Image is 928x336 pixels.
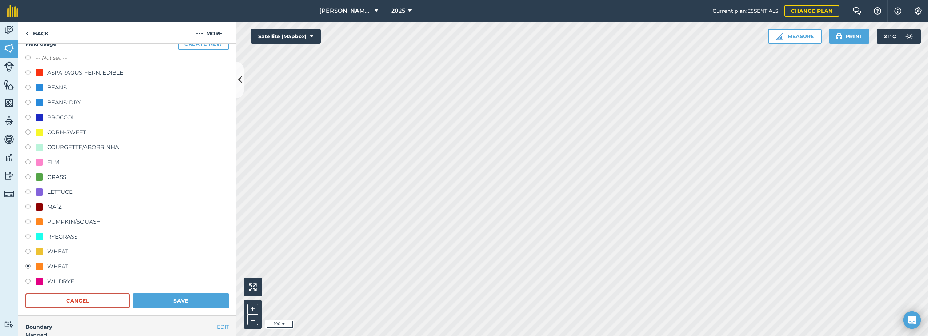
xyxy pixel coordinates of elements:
img: svg+xml;base64,PHN2ZyB4bWxucz0iaHR0cDovL3d3dy53My5vcmcvMjAwMC9zdmciIHdpZHRoPSI1NiIgaGVpZ2h0PSI2MC... [4,43,14,54]
button: + [247,304,258,315]
button: More [182,22,236,43]
img: svg+xml;base64,PD94bWwgdmVyc2lvbj0iMS4wIiBlbmNvZGluZz0idXRmLTgiPz4KPCEtLSBHZW5lcmF0b3I6IEFkb2JlIE... [4,134,14,145]
span: [PERSON_NAME] Farm Life [319,7,372,15]
div: BROCCOLI [47,113,77,122]
img: svg+xml;base64,PD94bWwgdmVyc2lvbj0iMS4wIiBlbmNvZGluZz0idXRmLTgiPz4KPCEtLSBHZW5lcmF0b3I6IEFkb2JlIE... [4,116,14,127]
img: svg+xml;base64,PHN2ZyB4bWxucz0iaHR0cDovL3d3dy53My5vcmcvMjAwMC9zdmciIHdpZHRoPSIxNyIgaGVpZ2h0PSIxNy... [894,7,901,15]
div: GRASS [47,173,66,181]
div: BEANS [47,83,67,92]
img: svg+xml;base64,PHN2ZyB4bWxucz0iaHR0cDovL3d3dy53My5vcmcvMjAwMC9zdmciIHdpZHRoPSIxOSIgaGVpZ2h0PSIyNC... [836,32,843,41]
div: BEANS: DRY [47,98,81,107]
img: Ruler icon [776,33,783,40]
div: MAÍZ [47,203,62,211]
img: svg+xml;base64,PD94bWwgdmVyc2lvbj0iMS4wIiBlbmNvZGluZz0idXRmLTgiPz4KPCEtLSBHZW5lcmF0b3I6IEFkb2JlIE... [4,25,14,36]
a: Back [18,22,56,43]
span: 21 ° C [884,29,896,44]
img: svg+xml;base64,PD94bWwgdmVyc2lvbj0iMS4wIiBlbmNvZGluZz0idXRmLTgiPz4KPCEtLSBHZW5lcmF0b3I6IEFkb2JlIE... [902,29,916,44]
div: RYEGRASS [47,232,77,241]
img: svg+xml;base64,PD94bWwgdmVyc2lvbj0iMS4wIiBlbmNvZGluZz0idXRmLTgiPz4KPCEtLSBHZW5lcmF0b3I6IEFkb2JlIE... [4,170,14,181]
img: svg+xml;base64,PHN2ZyB4bWxucz0iaHR0cDovL3d3dy53My5vcmcvMjAwMC9zdmciIHdpZHRoPSIyMCIgaGVpZ2h0PSIyNC... [196,29,203,38]
img: svg+xml;base64,PD94bWwgdmVyc2lvbj0iMS4wIiBlbmNvZGluZz0idXRmLTgiPz4KPCEtLSBHZW5lcmF0b3I6IEFkb2JlIE... [4,189,14,199]
button: Satellite (Mapbox) [251,29,321,44]
img: svg+xml;base64,PHN2ZyB4bWxucz0iaHR0cDovL3d3dy53My5vcmcvMjAwMC9zdmciIHdpZHRoPSI1NiIgaGVpZ2h0PSI2MC... [4,97,14,108]
div: ASPARAGUS-FERN: EDIBLE [47,68,123,77]
img: svg+xml;base64,PHN2ZyB4bWxucz0iaHR0cDovL3d3dy53My5vcmcvMjAwMC9zdmciIHdpZHRoPSI5IiBoZWlnaHQ9IjI0Ii... [25,29,29,38]
a: Change plan [784,5,839,17]
div: Open Intercom Messenger [903,311,921,329]
div: CORN-SWEET [47,128,86,137]
img: fieldmargin Logo [7,5,18,17]
div: PUMPKIN/SQUASH [47,217,101,226]
span: Current plan : ESSENTIALS [713,7,779,15]
label: -- Not set -- [36,53,67,62]
button: – [247,315,258,325]
div: WILDRYE [47,277,74,286]
img: Two speech bubbles overlapping with the left bubble in the forefront [853,7,861,15]
img: A cog icon [914,7,923,15]
img: svg+xml;base64,PD94bWwgdmVyc2lvbj0iMS4wIiBlbmNvZGluZz0idXRmLTgiPz4KPCEtLSBHZW5lcmF0b3I6IEFkb2JlIE... [4,321,14,328]
button: Measure [768,29,822,44]
img: Four arrows, one pointing top left, one top right, one bottom right and the last bottom left [249,283,257,291]
img: svg+xml;base64,PD94bWwgdmVyc2lvbj0iMS4wIiBlbmNvZGluZz0idXRmLTgiPz4KPCEtLSBHZW5lcmF0b3I6IEFkb2JlIE... [4,61,14,72]
div: COURGETTE/ABOBRINHA [47,143,119,152]
span: 2025 [391,7,405,15]
button: Save [133,293,229,308]
img: svg+xml;base64,PD94bWwgdmVyc2lvbj0iMS4wIiBlbmNvZGluZz0idXRmLTgiPz4KPCEtLSBHZW5lcmF0b3I6IEFkb2JlIE... [4,152,14,163]
button: Print [829,29,870,44]
img: A question mark icon [873,7,882,15]
button: Cancel [25,293,130,308]
h4: Field usage [25,38,229,50]
div: WHEAT [47,247,68,256]
button: EDIT [217,323,229,331]
div: ELM [47,158,59,167]
div: WHEAT [47,262,68,271]
h4: Boundary [18,316,217,331]
button: 21 °C [877,29,921,44]
img: svg+xml;base64,PHN2ZyB4bWxucz0iaHR0cDovL3d3dy53My5vcmcvMjAwMC9zdmciIHdpZHRoPSI1NiIgaGVpZ2h0PSI2MC... [4,79,14,90]
div: LETTUCE [47,188,73,196]
button: Create new [178,38,229,50]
